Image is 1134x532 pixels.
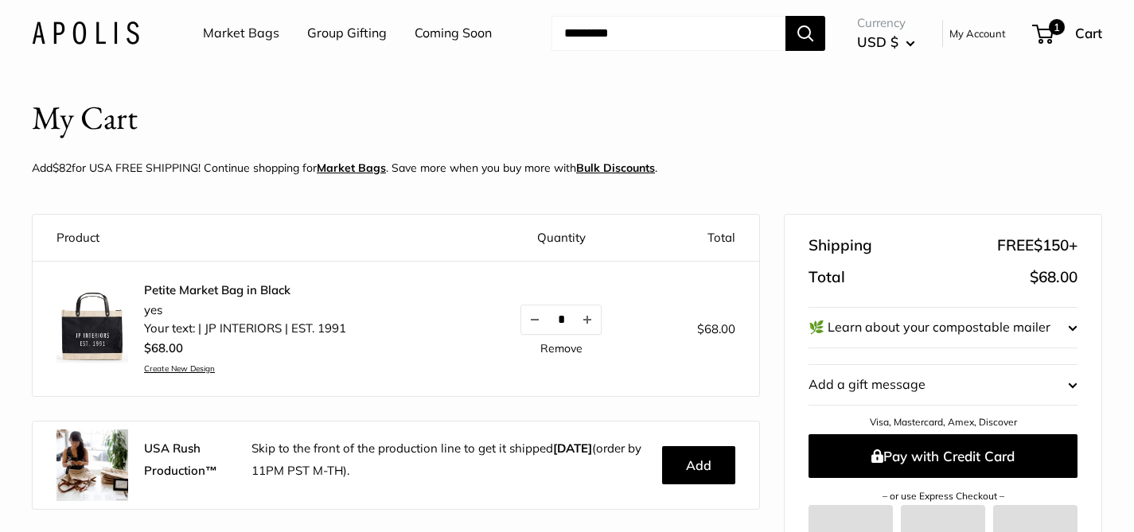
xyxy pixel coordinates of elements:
[809,231,872,260] span: Shipping
[697,321,735,336] span: $68.00
[1034,21,1102,46] a: 1 Cart
[662,446,735,484] button: Add
[307,21,387,45] a: Group Gifting
[785,16,825,51] button: Search
[574,305,601,334] button: Increase quantity by 1
[1034,235,1069,254] span: $150
[33,215,477,262] th: Product
[809,434,1077,478] button: Pay with Credit Card
[144,441,217,478] strong: USA Rush Production™
[1030,267,1077,286] span: $68.00
[551,16,785,51] input: Search...
[809,263,845,292] span: Total
[646,215,759,262] th: Total
[32,21,139,45] img: Apolis
[57,429,128,501] img: rush.jpg
[521,305,548,334] button: Decrease quantity by 1
[57,291,128,363] img: description_No need for custom text? Choose this option.
[144,282,346,298] a: Petite Market Bag in Black
[53,161,72,175] span: $82
[997,231,1077,260] span: FREE +
[576,161,655,175] u: Bulk Discounts
[540,343,583,354] a: Remove
[477,215,646,262] th: Quantity
[144,363,346,374] a: Create New Design
[949,24,1006,43] a: My Account
[809,308,1077,348] button: 🌿 Learn about your compostable mailer
[1049,19,1065,35] span: 1
[1075,25,1102,41] span: Cart
[883,490,1004,502] a: – or use Express Checkout –
[144,301,346,320] li: yes
[809,365,1077,405] button: Add a gift message
[857,33,898,50] span: USD $
[857,12,915,34] span: Currency
[857,29,915,55] button: USD $
[144,340,183,355] span: $68.00
[32,157,657,178] p: Add for USA FREE SHIPPING! Continue shopping for . Save more when you buy more with .
[203,21,279,45] a: Market Bags
[144,320,346,338] li: Your text: | JP INTERIORS | EST. 1991
[553,441,592,456] b: [DATE]
[32,95,138,142] h1: My Cart
[870,416,1017,428] a: Visa, Mastercard, Amex, Discover
[548,313,574,326] input: Quantity
[317,161,386,175] a: Market Bags
[415,21,492,45] a: Coming Soon
[251,437,650,482] p: Skip to the front of the production line to get it shipped (order by 11PM PST M-TH).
